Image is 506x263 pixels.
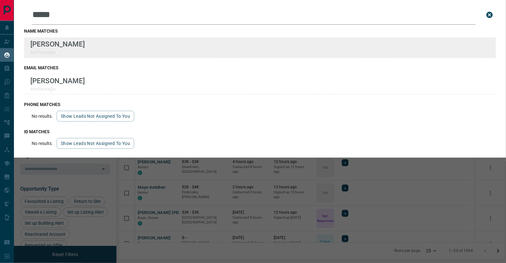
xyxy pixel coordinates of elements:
[30,40,85,48] p: [PERSON_NAME]
[24,65,496,70] h3: email matches
[30,77,85,85] p: [PERSON_NAME]
[57,111,134,122] button: show leads not assigned to you
[30,50,85,55] p: avivharxx@x
[24,102,496,107] h3: phone matches
[32,114,53,119] p: No results.
[30,86,85,91] p: avivharxx@x
[57,138,134,149] button: show leads not assigned to you
[24,129,496,134] h3: id matches
[32,141,53,146] p: No results.
[483,9,496,21] button: close search bar
[24,28,496,34] h3: name matches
